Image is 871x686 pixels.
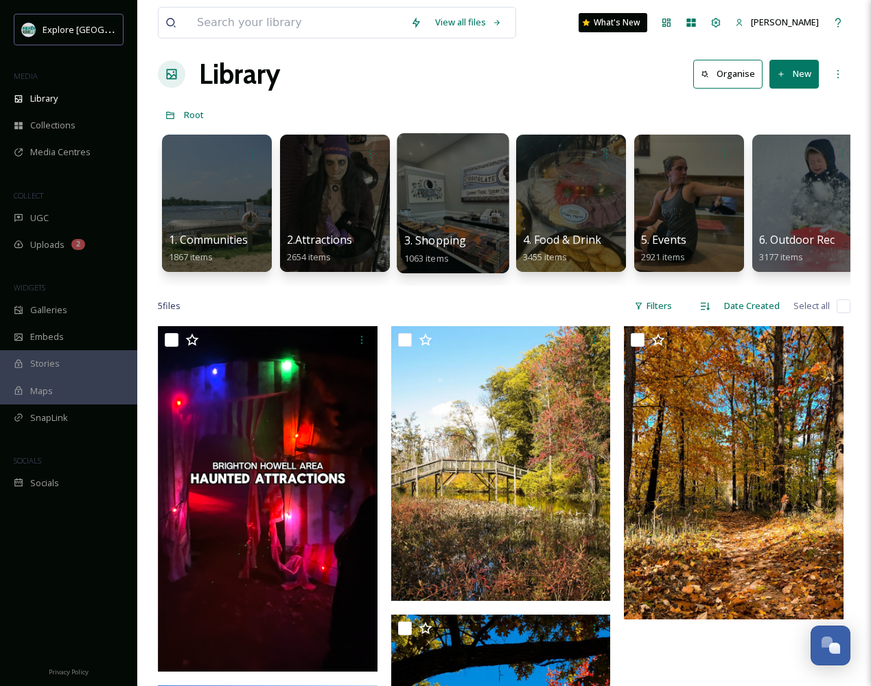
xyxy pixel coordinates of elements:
[404,233,467,248] span: 3. Shopping
[14,71,38,81] span: MEDIA
[30,211,49,225] span: UGC
[169,232,248,247] span: 1. Communities
[624,326,844,619] img: fall hikes oct-4.jpg
[184,106,204,123] a: Root
[391,326,611,601] img: fall hikes oct.jpg
[49,663,89,679] a: Privacy Policy
[287,232,352,247] span: 2.Attractions
[717,293,787,319] div: Date Created
[158,326,378,672] img: Screenshot 2025-10-02 at 5.02.49 PM.png
[579,13,647,32] a: What's New
[30,238,65,251] span: Uploads
[523,251,567,263] span: 3455 items
[30,477,59,490] span: Socials
[641,232,686,247] span: 5. Events
[627,293,679,319] div: Filters
[22,23,36,36] img: 67e7af72-b6c8-455a-acf8-98e6fe1b68aa.avif
[30,304,67,317] span: Galleries
[751,16,819,28] span: [PERSON_NAME]
[169,251,213,263] span: 1867 items
[158,299,181,312] span: 5 file s
[759,233,835,263] a: 6. Outdoor Rec3177 items
[30,92,58,105] span: Library
[199,54,280,95] a: Library
[71,239,85,250] div: 2
[14,455,41,466] span: SOCIALS
[523,233,601,263] a: 4. Food & Drink3455 items
[404,234,467,264] a: 3. Shopping1063 items
[190,8,404,38] input: Search your library
[641,233,686,263] a: 5. Events2921 items
[30,330,64,343] span: Embeds
[287,251,331,263] span: 2654 items
[14,190,43,201] span: COLLECT
[30,119,76,132] span: Collections
[30,411,68,424] span: SnapLink
[793,299,830,312] span: Select all
[30,146,91,159] span: Media Centres
[641,251,685,263] span: 2921 items
[30,357,60,370] span: Stories
[49,667,89,676] span: Privacy Policy
[428,9,509,36] a: View all files
[169,233,248,263] a: 1. Communities1867 items
[184,108,204,121] span: Root
[811,626,850,665] button: Open Chat
[287,233,352,263] a: 2.Attractions2654 items
[759,232,835,247] span: 6. Outdoor Rec
[43,23,231,36] span: Explore [GEOGRAPHIC_DATA][PERSON_NAME]
[759,251,803,263] span: 3177 items
[693,60,763,88] button: Organise
[30,385,53,398] span: Maps
[523,232,601,247] span: 4. Food & Drink
[769,60,819,88] button: New
[728,9,826,36] a: [PERSON_NAME]
[14,282,45,293] span: WIDGETS
[404,251,449,264] span: 1063 items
